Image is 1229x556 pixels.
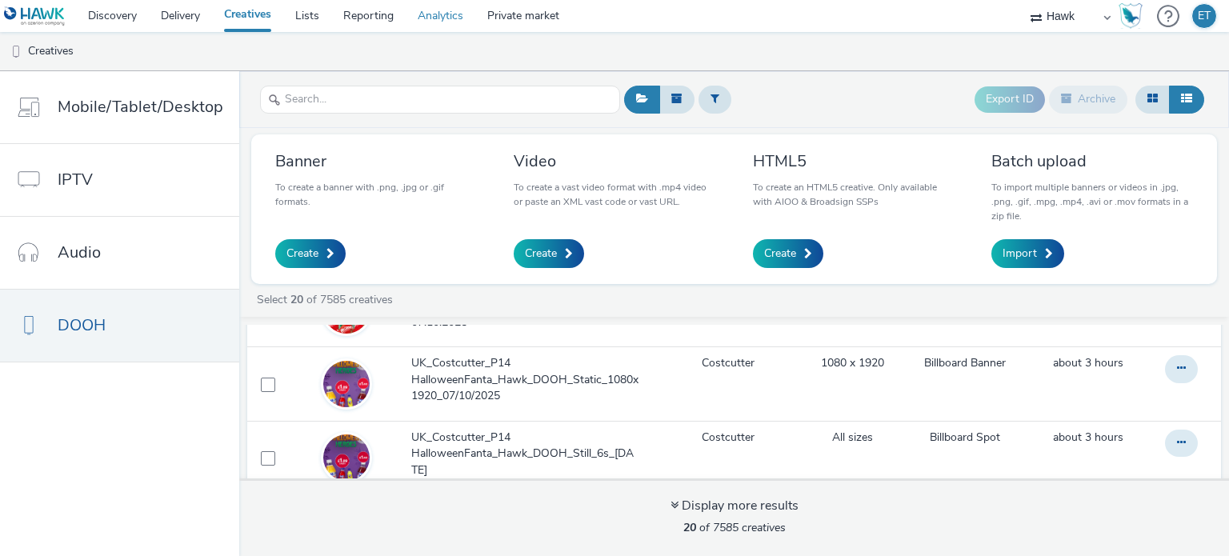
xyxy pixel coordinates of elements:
[991,180,1193,223] p: To import multiple banners or videos in .jpg, .png, .gif, .mpg, .mp4, .avi or .mov formats in a z...
[1053,430,1123,446] a: 7 October 2025, 13:12
[1053,355,1123,371] a: 7 October 2025, 13:13
[255,292,399,307] a: Select of 7585 creatives
[991,239,1064,268] a: Import
[4,6,66,26] img: undefined Logo
[58,314,106,337] span: DOOH
[411,355,646,404] span: UK_Costcutter_P14 HalloweenFanta_Hawk_DOOH_Static_1080x1920_07/10/2025
[286,246,318,262] span: Create
[525,246,557,262] span: Create
[753,150,955,172] h3: HTML5
[753,180,955,209] p: To create an HTML5 creative. Only available with AIOO & Broadsign SSPs
[323,417,370,499] img: 1c83e21e-8234-4226-87e9-d40da1f4bfe8.jpg
[1169,86,1204,113] button: Table
[275,150,477,172] h3: Banner
[975,86,1045,112] button: Export ID
[1119,3,1143,29] img: Hawk Academy
[514,239,584,268] a: Create
[411,430,652,486] a: UK_Costcutter_P14 HalloweenFanta_Hawk_DOOH_Still_6s_[DATE]
[411,355,652,412] a: UK_Costcutter_P14 HalloweenFanta_Hawk_DOOH_Static_1080x1920_07/10/2025
[991,150,1193,172] h3: Batch upload
[702,430,755,446] a: Costcutter
[671,497,799,515] div: Display more results
[764,246,796,262] span: Create
[58,241,101,264] span: Audio
[1135,86,1170,113] button: Grid
[702,355,755,371] a: Costcutter
[832,430,873,446] a: All sizes
[8,44,24,60] img: dooh
[1053,430,1123,445] span: about 3 hours
[821,355,884,371] a: 1080 x 1920
[514,150,715,172] h3: Video
[930,430,1000,446] a: Billboard Spot
[58,95,223,118] span: Mobile/Tablet/Desktop
[1049,86,1127,113] button: Archive
[1198,4,1211,28] div: ET
[323,343,370,426] img: cafa6d2b-3422-4bb0-9ffd-57373a5bf54f.jpg
[260,86,620,114] input: Search...
[514,180,715,209] p: To create a vast video format with .mp4 video or paste an XML vast code or vast URL.
[1003,246,1037,262] span: Import
[275,239,346,268] a: Create
[290,292,303,307] strong: 20
[58,168,93,191] span: IPTV
[1119,3,1149,29] a: Hawk Academy
[683,520,696,535] strong: 20
[753,239,823,268] a: Create
[924,355,1006,371] a: Billboard Banner
[275,180,477,209] p: To create a banner with .png, .jpg or .gif formats.
[683,520,786,535] span: of 7585 creatives
[1053,355,1123,370] span: about 3 hours
[411,430,646,478] span: UK_Costcutter_P14 HalloweenFanta_Hawk_DOOH_Still_6s_[DATE]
